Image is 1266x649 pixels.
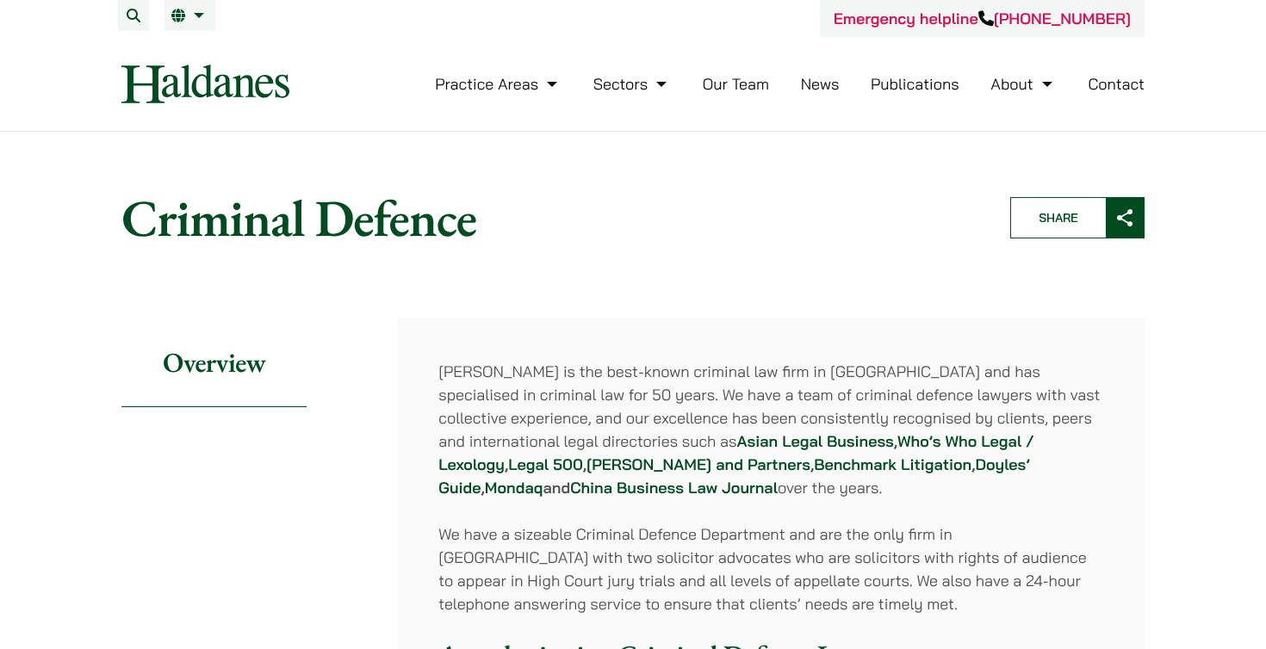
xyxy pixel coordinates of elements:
a: [PERSON_NAME] and Partners [586,454,810,474]
strong: , [505,454,508,474]
a: Who’s Who Legal / Lexology [438,431,1034,474]
img: Logo of Haldanes [121,65,289,103]
a: Legal 500 [508,454,582,474]
a: Publications [871,74,959,94]
strong: , [583,454,586,474]
span: Share [1011,198,1106,238]
a: Asian Legal Business [736,431,893,451]
strong: and [543,478,570,498]
h2: Overview [121,318,307,407]
a: Sectors [593,74,671,94]
a: Doyles’ Guide [438,454,1030,498]
a: Our Team [703,74,769,94]
a: Practice Areas [435,74,562,94]
a: News [801,74,840,94]
a: Contact [1088,74,1145,94]
strong: , [481,478,485,498]
strong: , [894,431,897,451]
a: China Business Law Journal [570,478,778,498]
a: Emergency helpline[PHONE_NUMBER] [834,9,1131,28]
button: Share [1010,197,1145,238]
a: EN [171,9,208,22]
strong: , , [810,454,976,474]
p: We have a sizeable Criminal Defence Department and are the only firm in [GEOGRAPHIC_DATA] with tw... [438,522,1103,615]
h1: Criminal Defence [121,187,981,249]
p: [PERSON_NAME] is the best-known criminal law firm in [GEOGRAPHIC_DATA] and has specialised in cri... [438,360,1103,499]
a: About [990,74,1056,94]
a: Mondaq [485,478,543,498]
a: Benchmark Litigation [814,454,971,474]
